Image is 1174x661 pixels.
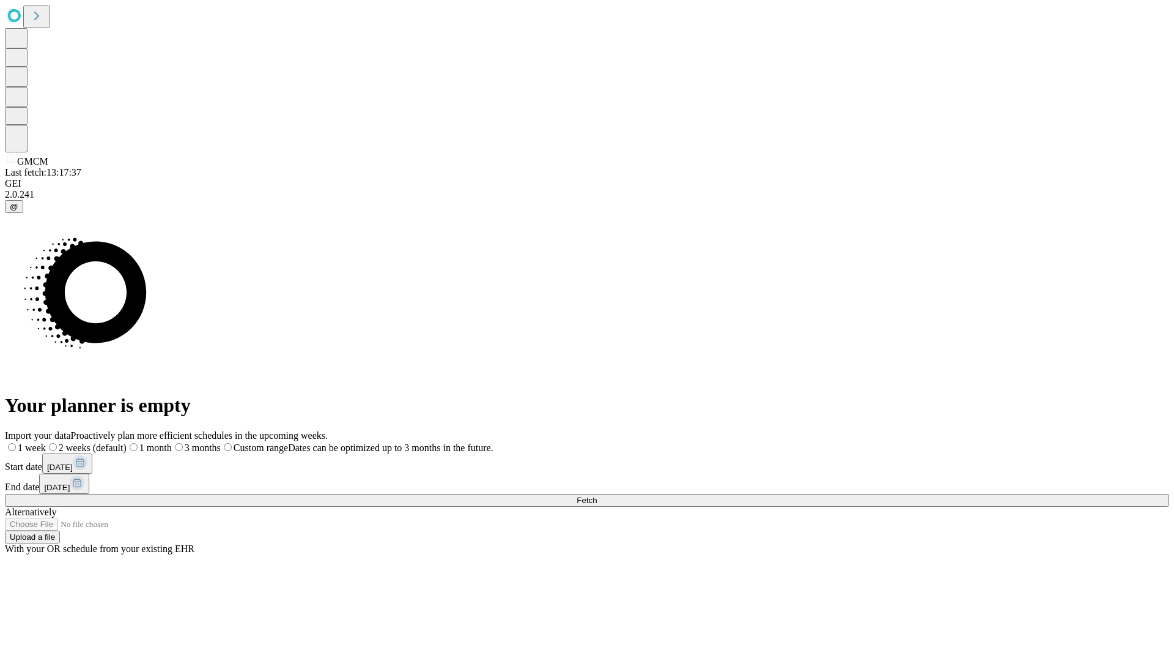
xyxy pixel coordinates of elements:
[39,474,89,494] button: [DATE]
[44,483,70,492] span: [DATE]
[71,430,328,441] span: Proactively plan more efficient schedules in the upcoming weeks.
[17,156,48,166] span: GMCM
[18,443,46,453] span: 1 week
[5,494,1169,507] button: Fetch
[5,178,1169,189] div: GEI
[59,443,127,453] span: 2 weeks (default)
[47,463,73,472] span: [DATE]
[234,443,288,453] span: Custom range
[10,202,18,211] span: @
[139,443,172,453] span: 1 month
[8,443,16,451] input: 1 week
[5,430,71,441] span: Import your data
[185,443,221,453] span: 3 months
[5,167,81,177] span: Last fetch: 13:17:37
[224,443,232,451] input: Custom rangeDates can be optimized up to 3 months in the future.
[5,507,56,517] span: Alternatively
[5,531,60,543] button: Upload a file
[5,189,1169,200] div: 2.0.241
[175,443,183,451] input: 3 months
[5,543,194,554] span: With your OR schedule from your existing EHR
[5,454,1169,474] div: Start date
[42,454,92,474] button: [DATE]
[49,443,57,451] input: 2 weeks (default)
[288,443,493,453] span: Dates can be optimized up to 3 months in the future.
[5,394,1169,417] h1: Your planner is empty
[5,200,23,213] button: @
[577,496,597,505] span: Fetch
[130,443,138,451] input: 1 month
[5,474,1169,494] div: End date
